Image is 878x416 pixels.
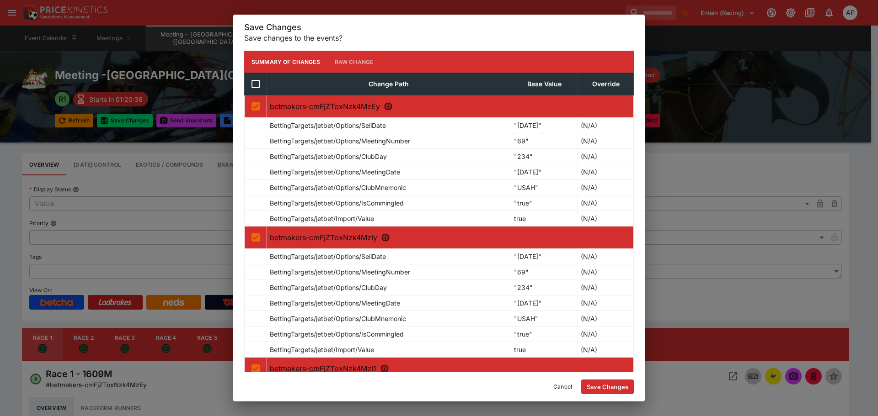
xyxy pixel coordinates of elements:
p: betmakers-cmFjZToxNzk4MzIy [270,232,631,243]
p: BettingTargets/jetbet/Options/MeetingNumber [270,267,410,277]
p: betmakers-cmFjZToxNzk4MzEy [270,101,631,112]
td: (N/A) [578,133,634,149]
td: (N/A) [578,195,634,211]
svg: R2 - Race 2 - 1609M [381,233,390,242]
p: BettingTargets/jetbet/Options/ClubDay [270,152,387,161]
p: BettingTargets/jetbet/Options/MeetingNumber [270,136,410,146]
p: BettingTargets/jetbet/Options/SellDate [270,121,386,130]
th: Base Value [511,73,578,95]
td: "true" [511,195,578,211]
button: Summary of Changes [244,51,327,73]
td: "[DATE]" [511,295,578,311]
td: "true" [511,326,578,342]
td: "234" [511,149,578,164]
td: (N/A) [578,280,634,295]
p: BettingTargets/jetbet/Import/Value [270,214,374,223]
p: BettingTargets/jetbet/Options/MeetingDate [270,167,400,177]
td: (N/A) [578,211,634,226]
button: Raw Change [327,51,381,73]
td: (N/A) [578,326,634,342]
td: (N/A) [578,118,634,133]
p: BettingTargets/jetbet/Options/MeetingDate [270,298,400,308]
td: "[DATE]" [511,118,578,133]
td: (N/A) [578,180,634,195]
td: "234" [511,280,578,295]
td: "[DATE]" [511,164,578,180]
td: (N/A) [578,249,634,264]
p: BettingTargets/jetbet/Options/ClubMnemonic [270,183,406,192]
th: Change Path [267,73,511,95]
td: (N/A) [578,295,634,311]
td: "USAH" [511,311,578,326]
p: Save changes to the events? [244,32,634,43]
p: BettingTargets/jetbet/Options/ClubMnemonic [270,314,406,323]
td: "69" [511,133,578,149]
td: "69" [511,264,578,280]
p: BettingTargets/jetbet/Options/ClubDay [270,283,387,292]
td: "USAH" [511,180,578,195]
td: true [511,211,578,226]
td: (N/A) [578,149,634,164]
p: BettingTargets/jetbet/Options/IsCommingled [270,198,404,208]
td: true [511,342,578,358]
p: BettingTargets/jetbet/Options/IsCommingled [270,329,404,339]
td: (N/A) [578,311,634,326]
td: (N/A) [578,264,634,280]
svg: R1 - Race 1 - 1609M [384,102,393,111]
svg: R3 - Race 3 - 1609M [380,364,389,373]
button: Cancel [548,379,578,394]
td: "[DATE]" [511,249,578,264]
h5: Save Changes [244,22,634,32]
td: (N/A) [578,342,634,358]
button: Save Changes [581,379,634,394]
th: Override [578,73,634,95]
p: betmakers-cmFjZToxNzk4MzI1 [270,363,631,374]
td: (N/A) [578,164,634,180]
p: BettingTargets/jetbet/Options/SellDate [270,252,386,261]
p: BettingTargets/jetbet/Import/Value [270,345,374,354]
